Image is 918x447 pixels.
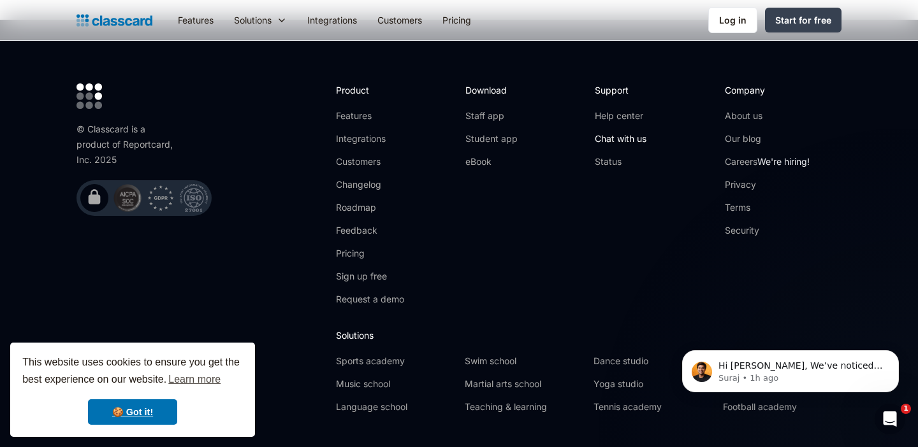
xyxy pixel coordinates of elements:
div: Solutions [224,6,297,34]
a: Integrations [336,132,404,145]
a: Log in [708,7,757,33]
iframe: Intercom live chat [875,404,905,434]
a: eBook [465,155,518,168]
a: Chat with us [595,132,646,145]
a: Logo [76,11,152,29]
h2: Company [725,83,810,97]
a: Music school [336,378,455,390]
h2: Product [336,83,404,97]
span: This website uses cookies to ensure you get the best experience on our website. [22,355,243,389]
a: dismiss cookie message [88,399,177,425]
span: We're hiring! [757,156,810,167]
a: Yoga studio [594,378,712,390]
a: Sign up free [336,270,404,283]
a: Security [725,224,810,237]
a: Tennis academy [594,401,712,413]
a: Integrations [297,6,367,34]
a: Roadmap [336,201,404,214]
a: Pricing [336,247,404,260]
a: Feedback [336,224,404,237]
a: Customers [367,6,432,34]
a: CareersWe're hiring! [725,155,810,168]
span: 1 [901,404,911,414]
div: cookieconsent [10,343,255,437]
a: Our blog [725,132,810,145]
div: © Classcard is a product of Reportcard, Inc. 2025 [76,122,178,167]
a: Swim school [465,355,583,367]
a: Customers [336,155,404,168]
iframe: Intercom notifications message [663,323,918,413]
a: About us [725,110,810,122]
h2: Support [595,83,646,97]
a: Status [595,155,646,168]
a: Features [336,110,404,122]
a: Privacy [725,178,810,191]
div: Solutions [234,13,272,27]
a: Student app [465,132,518,145]
a: Language school [336,401,455,413]
a: Changelog [336,178,404,191]
a: Staff app [465,110,518,122]
a: Features [168,6,224,34]
h2: Solutions [336,329,841,342]
a: Teaching & learning [465,401,583,413]
a: Help center [595,110,646,122]
a: Martial arts school [465,378,583,390]
a: Sports academy [336,355,455,367]
div: Log in [719,13,747,27]
div: Start for free [775,13,831,27]
a: Start for free [765,8,841,32]
a: learn more about cookies [166,370,222,389]
a: Dance studio [594,355,712,367]
a: Terms [725,201,810,214]
a: Pricing [432,6,481,34]
a: Request a demo [336,293,404,306]
h2: Download [465,83,518,97]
